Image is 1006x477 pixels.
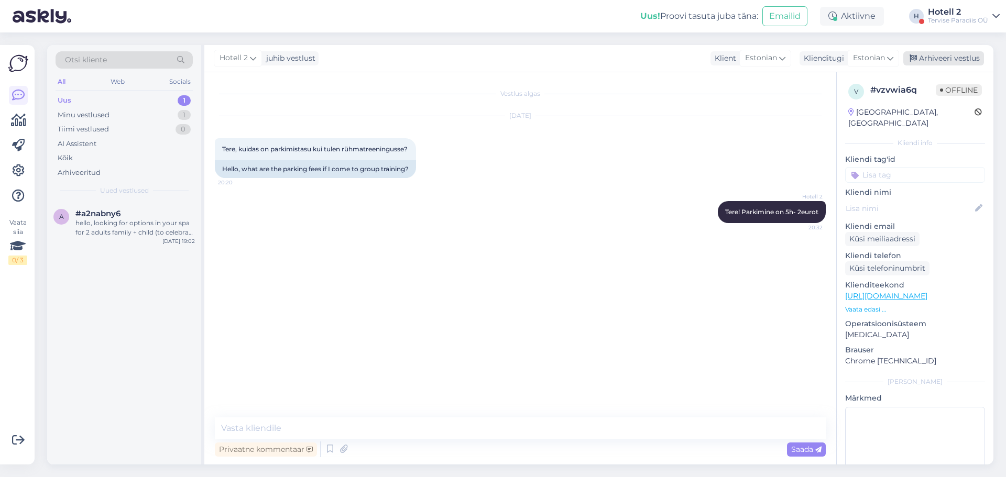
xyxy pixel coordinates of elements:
[845,187,985,198] p: Kliendi nimi
[75,218,195,237] div: hello, looking for options in your spa for 2 adults family + child (to celebrate her 5th birthday)
[640,10,758,23] div: Proovi tasuta juba täna:
[215,442,317,457] div: Privaatne kommentaar
[745,52,777,64] span: Estonian
[178,95,191,106] div: 1
[58,153,73,163] div: Kõik
[800,53,844,64] div: Klienditugi
[909,9,924,24] div: H
[215,111,826,120] div: [DATE]
[65,54,107,65] span: Otsi kliente
[928,8,988,16] div: Hotell 2
[222,145,408,153] span: Tere, kuidas on parkimistasu kui tulen rühmatreeningusse?
[8,218,27,265] div: Vaata siia
[845,318,985,329] p: Operatsioonisüsteem
[903,51,984,65] div: Arhiveeri vestlus
[845,377,985,386] div: [PERSON_NAME]
[725,208,818,216] span: Tere! Parkimine on 5h- 2eurot
[176,124,191,135] div: 0
[845,138,985,148] div: Kliendi info
[783,193,823,201] span: Hotell 2
[854,87,858,95] span: v
[845,393,985,404] p: Märkmed
[710,53,736,64] div: Klient
[215,89,826,98] div: Vestlus algas
[640,11,660,21] b: Uus!
[762,6,807,26] button: Emailid
[100,186,149,195] span: Uued vestlused
[845,356,985,367] p: Chrome [TECHNICAL_ID]
[56,75,68,88] div: All
[845,232,920,246] div: Küsi meiliaadressi
[845,345,985,356] p: Brauser
[820,7,884,26] div: Aktiivne
[845,221,985,232] p: Kliendi email
[58,168,101,178] div: Arhiveeritud
[58,124,109,135] div: Tiimi vestlused
[845,167,985,183] input: Lisa tag
[8,256,27,265] div: 0 / 3
[215,160,416,178] div: Hello, what are the parking fees if I come to group training?
[848,107,975,129] div: [GEOGRAPHIC_DATA], [GEOGRAPHIC_DATA]
[75,209,121,218] span: #a2nabny6
[846,203,973,214] input: Lisa nimi
[162,237,195,245] div: [DATE] 19:02
[853,52,885,64] span: Estonian
[262,53,315,64] div: juhib vestlust
[178,110,191,120] div: 1
[936,84,982,96] span: Offline
[845,280,985,291] p: Klienditeekond
[783,224,823,231] span: 20:32
[870,84,936,96] div: # vzvwia6q
[845,154,985,165] p: Kliendi tag'id
[845,250,985,261] p: Kliendi telefon
[58,139,96,149] div: AI Assistent
[220,52,248,64] span: Hotell 2
[845,329,985,340] p: [MEDICAL_DATA]
[59,213,64,220] span: a
[845,291,927,301] a: [URL][DOMAIN_NAME]
[167,75,193,88] div: Socials
[218,179,257,186] span: 20:20
[928,16,988,25] div: Tervise Paradiis OÜ
[58,110,110,120] div: Minu vestlused
[845,305,985,314] p: Vaata edasi ...
[8,53,28,73] img: Askly Logo
[845,261,930,275] div: Küsi telefoninumbrit
[58,95,71,106] div: Uus
[791,445,822,454] span: Saada
[928,8,1000,25] a: Hotell 2Tervise Paradiis OÜ
[108,75,127,88] div: Web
